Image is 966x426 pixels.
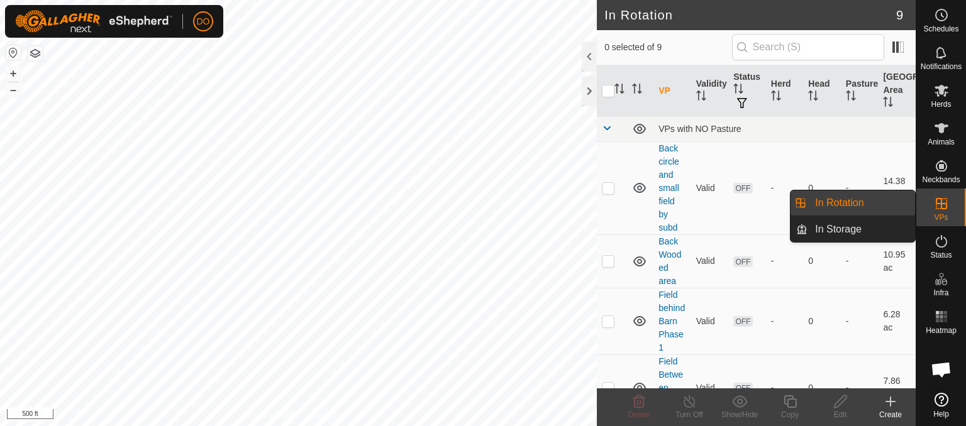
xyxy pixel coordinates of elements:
div: Edit [815,409,865,420]
td: Valid [691,234,729,288]
span: VPs [934,214,948,221]
div: - [771,254,799,268]
span: Neckbands [922,176,960,183]
th: Head [803,65,841,117]
td: - [841,288,879,354]
p-sorticon: Activate to sort [846,92,856,102]
th: VP [653,65,691,117]
a: Contact Us [311,410,348,421]
span: Schedules [923,25,958,33]
td: 6.28 ac [878,288,916,354]
div: - [771,315,799,328]
a: Privacy Policy [249,410,296,421]
td: 0 [803,288,841,354]
img: Gallagher Logo [15,10,172,33]
th: Validity [691,65,729,117]
td: 10.95 ac [878,234,916,288]
span: 0 selected of 9 [604,41,731,54]
td: 0 [803,234,841,288]
span: Help [933,410,949,418]
button: – [6,82,21,97]
span: Herds [931,101,951,108]
a: Help [916,388,966,423]
th: [GEOGRAPHIC_DATA] Area [878,65,916,117]
th: Status [728,65,766,117]
td: Valid [691,354,729,421]
span: OFF [733,256,752,267]
td: - [841,141,879,234]
div: Create [865,409,916,420]
th: Herd [766,65,804,117]
td: Valid [691,141,729,234]
p-sorticon: Activate to sort [632,85,642,96]
p-sorticon: Activate to sort [614,85,625,96]
a: In Storage [808,217,915,242]
td: - [841,234,879,288]
a: Field behind Barn Phase 1 [658,290,685,352]
p-sorticon: Activate to sort [733,85,743,96]
a: Back Wooded area [658,236,681,286]
input: Search (S) [732,34,884,60]
span: In Storage [815,222,862,237]
td: 0 [803,354,841,421]
p-sorticon: Activate to sort [696,92,706,102]
span: Heatmap [926,327,957,334]
h2: In Rotation [604,8,896,23]
a: Field Between Houses-Full [658,356,684,419]
div: - [771,381,799,395]
div: Show/Hide [714,409,765,420]
span: OFF [733,183,752,194]
span: DO [197,15,210,28]
span: 9 [896,6,903,25]
span: In Rotation [815,195,863,210]
a: Back circle and small field by subd [658,143,679,232]
a: In Rotation [808,190,915,216]
p-sorticon: Activate to sort [808,92,818,102]
span: Status [930,251,952,259]
p-sorticon: Activate to sort [771,92,781,102]
button: + [6,66,21,81]
span: Delete [628,410,650,419]
div: - [771,182,799,195]
div: Copy [765,409,815,420]
li: In Rotation [791,190,915,216]
td: 7.86 ac [878,354,916,421]
span: Infra [933,289,948,297]
button: Reset Map [6,45,21,60]
td: - [841,354,879,421]
li: In Storage [791,217,915,242]
span: OFF [733,316,752,327]
div: Turn Off [664,409,714,420]
div: VPs with NO Pasture [658,124,911,134]
div: Open chat [923,351,960,388]
span: OFF [733,383,752,393]
p-sorticon: Activate to sort [883,99,893,109]
th: Pasture [841,65,879,117]
span: Animals [928,138,955,146]
td: 14.38 ac [878,141,916,234]
button: Map Layers [28,46,43,61]
td: Valid [691,288,729,354]
td: 0 [803,141,841,234]
span: Notifications [921,63,962,70]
